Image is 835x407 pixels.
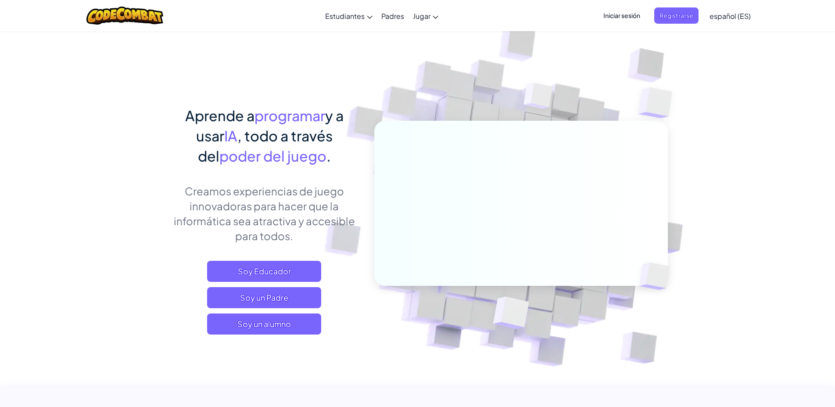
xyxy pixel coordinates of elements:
span: IA [224,127,237,144]
span: Aprende a [185,107,254,124]
img: CodeCombat logo [86,7,163,25]
img: Overlap cubes [621,66,697,140]
span: Jugar [413,11,430,21]
a: Soy Educador [207,261,321,282]
span: , todo a través del [198,127,333,165]
p: Creamos experiencias de juego innovadoras para hacer que la informática sea atractiva y accesible... [168,184,361,243]
a: Soy un Padre [207,287,321,308]
span: poder del juego [219,147,326,165]
button: Soy un alumno [207,313,321,335]
a: Estudiantes [321,4,377,28]
button: Iniciar sesión [598,7,645,24]
img: Overlap cubes [471,278,550,351]
a: Padres [377,4,409,28]
img: Overlap cubes [507,65,570,131]
img: Overlap cubes [624,244,690,308]
a: Jugar [409,4,443,28]
button: Registrarse [654,7,699,24]
span: español (ES) [710,11,751,21]
span: programar [254,107,325,124]
span: . [326,147,331,165]
a: español (ES) [705,4,755,28]
span: Estudiantes [325,11,365,21]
